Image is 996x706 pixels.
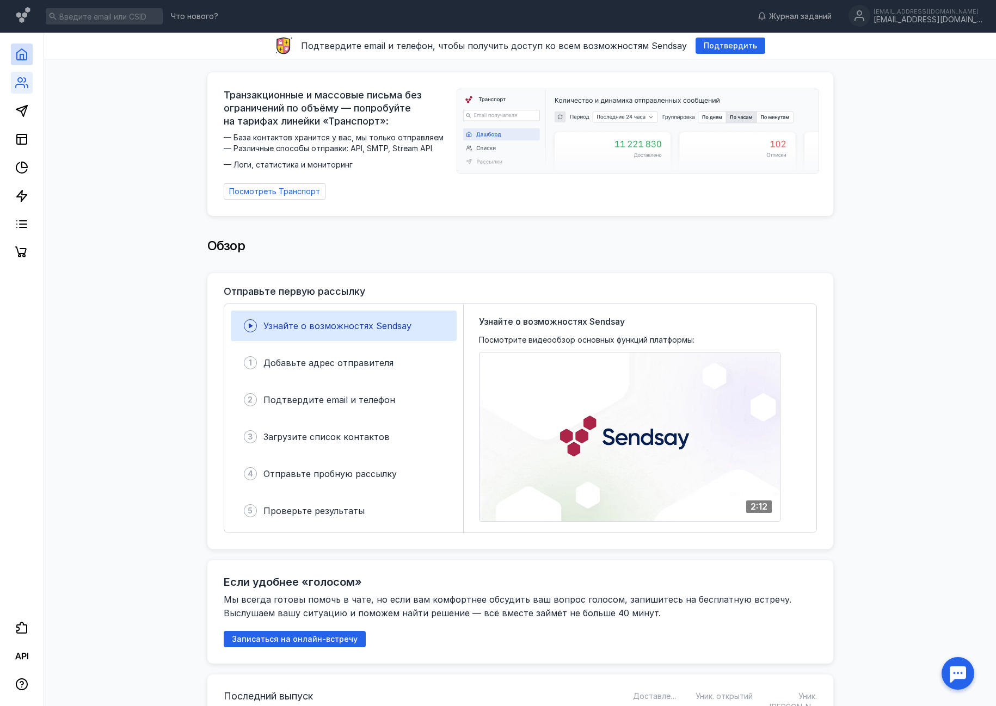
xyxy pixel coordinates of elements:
[224,183,325,200] a: Посмотреть Транспорт
[704,41,757,51] span: Подтвердить
[229,187,320,196] span: Посмотреть Транспорт
[207,238,245,253] span: Обзор
[232,635,358,644] span: Записаться на онлайн-встречу
[263,468,397,479] span: Отправьте пробную рассылку
[263,357,394,368] span: Добавьте адрес отправителя
[248,431,253,442] span: 3
[224,132,450,170] span: — База контактов хранится у вас, мы только отправляем — Различные способы отправки: API, SMTP, St...
[633,691,680,701] span: Доставлено
[165,13,224,20] a: Что нового?
[696,691,753,701] span: Уник. открытий
[874,15,982,24] div: [EMAIL_ADDRESS][DOMAIN_NAME]
[224,89,450,128] span: Транзакционные и массовые письма без ограничений по объёму — попробуйте на тарифах линейки «Транс...
[248,505,253,516] span: 5
[224,634,366,643] a: Записаться на онлайн-встречу
[696,38,765,54] button: Подтвердить
[263,394,395,405] span: Подтвердите email и телефон
[46,8,163,24] input: Введите email или CSID
[224,286,365,297] h3: Отправьте первую рассылку
[248,468,253,479] span: 4
[457,89,819,173] img: dashboard-transport-banner
[263,505,365,516] span: Проверьте результаты
[249,357,252,368] span: 1
[224,631,366,647] button: Записаться на онлайн-встречу
[479,335,694,345] span: Посмотрите видеообзор основных функций платформы:
[224,575,362,589] h2: Если удобнее «голосом»
[874,8,982,15] div: [EMAIL_ADDRESS][DOMAIN_NAME]
[263,320,411,331] span: Узнайте о возможностях Sendsay
[224,690,313,702] h3: Последний выпуск
[171,13,218,20] span: Что нового?
[224,594,794,618] span: Мы всегда готовы помочь в чате, но если вам комфортнее обсудить ваш вопрос голосом, запишитесь на...
[752,11,837,22] a: Журнал заданий
[479,315,625,328] span: Узнайте о возможностях Sendsay
[301,40,687,51] span: Подтвердите email и телефон, чтобы получить доступ ко всем возможностям Sendsay
[746,500,772,513] div: 2:12
[248,394,253,405] span: 2
[263,431,390,442] span: Загрузите список контактов
[769,11,832,22] span: Журнал заданий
